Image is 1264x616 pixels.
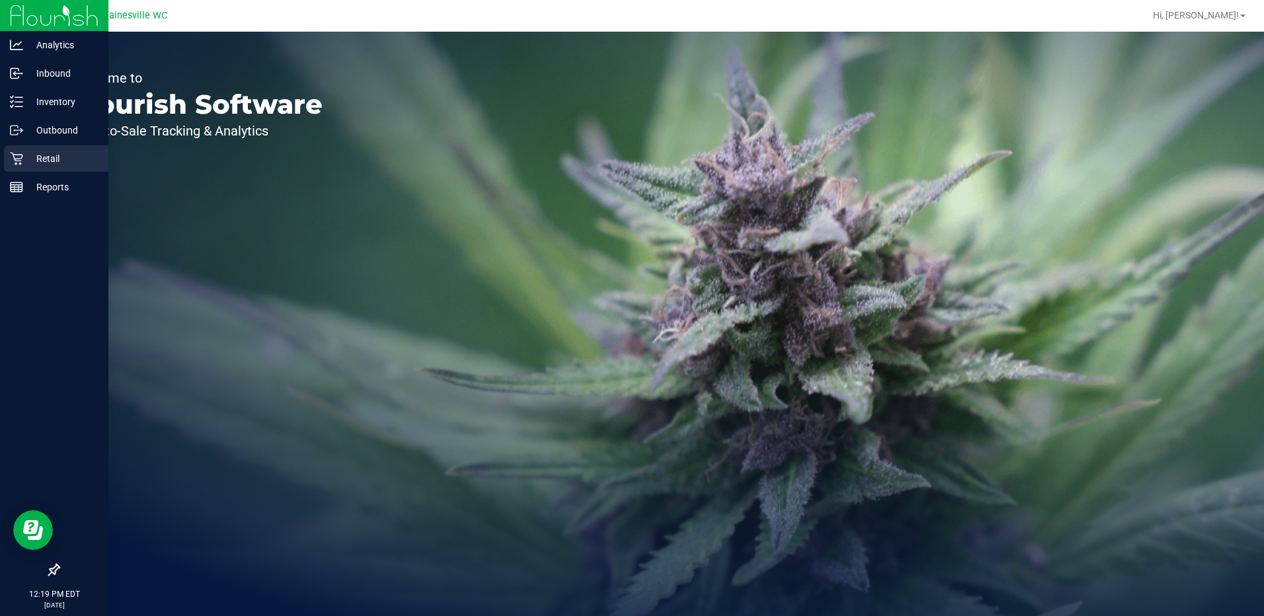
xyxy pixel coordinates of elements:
p: Analytics [23,37,102,53]
span: Hi, [PERSON_NAME]! [1153,10,1239,20]
p: Seed-to-Sale Tracking & Analytics [71,124,323,137]
inline-svg: Analytics [10,38,23,52]
p: Retail [23,151,102,167]
p: Welcome to [71,71,323,85]
p: 12:19 PM EDT [6,588,102,600]
p: Reports [23,179,102,195]
p: Outbound [23,122,102,138]
p: Inventory [23,94,102,110]
p: Inbound [23,65,102,81]
span: Gainesville WC [102,10,167,21]
inline-svg: Retail [10,152,23,165]
inline-svg: Inventory [10,95,23,108]
inline-svg: Outbound [10,124,23,137]
inline-svg: Inbound [10,67,23,80]
iframe: Resource center [13,510,53,550]
p: Flourish Software [71,91,323,118]
p: [DATE] [6,600,102,610]
inline-svg: Reports [10,180,23,194]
